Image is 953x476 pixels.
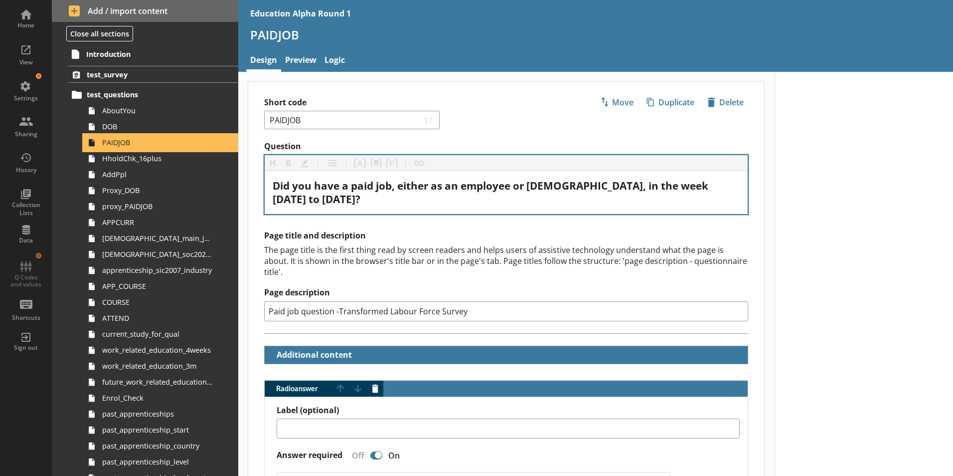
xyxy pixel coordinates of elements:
[84,422,238,438] a: past_apprenticeship_start
[265,385,332,392] span: Radio answer
[102,297,213,307] span: COURSE
[87,90,209,99] span: test_questions
[642,94,699,111] button: Duplicate
[8,21,43,29] div: Home
[68,87,238,103] a: test_questions
[8,58,43,66] div: View
[642,94,698,110] span: Duplicate
[84,294,238,310] a: COURSE
[250,8,351,19] div: Education Alpha Round 1
[84,310,238,326] a: ATTEND
[66,26,133,41] button: Close all sections
[102,345,213,355] span: work_related_education_4weeks
[8,94,43,102] div: Settings
[273,179,740,206] div: Question
[277,405,740,416] label: Label (optional)
[8,166,43,174] div: History
[264,97,506,108] label: Short code
[8,237,43,244] div: Data
[84,262,238,278] a: apprenticeship_sic2007_industry
[264,231,748,241] h2: Page title and description
[68,66,238,83] a: test_survey
[84,231,238,246] a: [DEMOGRAPHIC_DATA]_main_job
[102,377,213,387] span: future_work_related_education_3m
[102,170,213,179] span: AddPpl
[384,450,408,461] div: On
[84,374,238,390] a: future_work_related_education_3m
[102,122,213,131] span: DOB
[84,183,238,199] a: Proxy_DOB
[102,409,213,419] span: past_apprenticeships
[84,390,238,406] a: Enrol_Check
[277,450,342,461] label: Answer required
[264,244,748,277] div: The page title is the first thing read by screen readers and helps users of assistive technology ...
[703,94,748,110] span: Delete
[703,94,748,111] button: Delete
[84,103,238,119] a: AboutYou
[102,218,213,227] span: APPCURR
[84,246,238,262] a: [DEMOGRAPHIC_DATA]_soc2020_job_title
[102,313,213,323] span: ATTEND
[87,70,209,79] span: test_survey
[84,167,238,183] a: AddPpl
[102,281,213,291] span: APP_COURSE
[367,381,383,397] button: Delete answer
[8,344,43,352] div: Sign out
[269,346,354,364] button: Additional content
[8,314,43,322] div: Shortcuts
[320,50,349,72] a: Logic
[84,406,238,422] a: past_apprenticeships
[102,441,213,451] span: past_apprenticeship_country
[8,130,43,138] div: Sharing
[84,326,238,342] a: current_study_for_qual
[422,115,436,125] span: 17
[596,94,638,111] button: Move
[264,287,748,298] label: Page description
[84,215,238,231] a: APPCURR
[102,457,213,467] span: past_apprenticeship_level
[84,358,238,374] a: work_related_education_3m
[69,5,222,16] span: Add / import content
[102,249,213,259] span: [DEMOGRAPHIC_DATA]_soc2020_job_title
[84,438,238,454] a: past_apprenticeship_country
[84,199,238,215] a: proxy_PAIDJOB
[102,154,213,163] span: HholdChk_16plus
[68,46,238,62] a: Introduction
[102,329,213,339] span: current_study_for_qual
[102,425,213,435] span: past_apprenticeship_start
[8,201,43,217] div: Collection Lists
[273,179,711,206] span: Did you have a paid job, either as an employee or [DEMOGRAPHIC_DATA], in the week [DATE] to [DATE]?
[344,450,368,461] div: Off
[102,202,213,211] span: proxy_PAIDJOB
[281,50,320,72] a: Preview
[596,94,637,110] span: Move
[84,342,238,358] a: work_related_education_4weeks
[102,138,213,147] span: PAIDJOB
[84,151,238,167] a: HholdChk_16plus
[102,106,213,115] span: AboutYou
[102,234,213,243] span: [DEMOGRAPHIC_DATA]_main_job
[102,265,213,275] span: apprenticeship_sic2007_industry
[84,119,238,135] a: DOB
[264,141,748,152] label: Question
[246,50,281,72] a: Design
[102,393,213,403] span: Enrol_Check
[102,186,213,195] span: Proxy_DOB
[84,454,238,470] a: past_apprenticeship_level
[86,49,209,59] span: Introduction
[102,361,213,371] span: work_related_education_3m
[250,27,941,42] h1: PAIDJOB
[84,278,238,294] a: APP_COURSE
[84,135,238,151] a: PAIDJOB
